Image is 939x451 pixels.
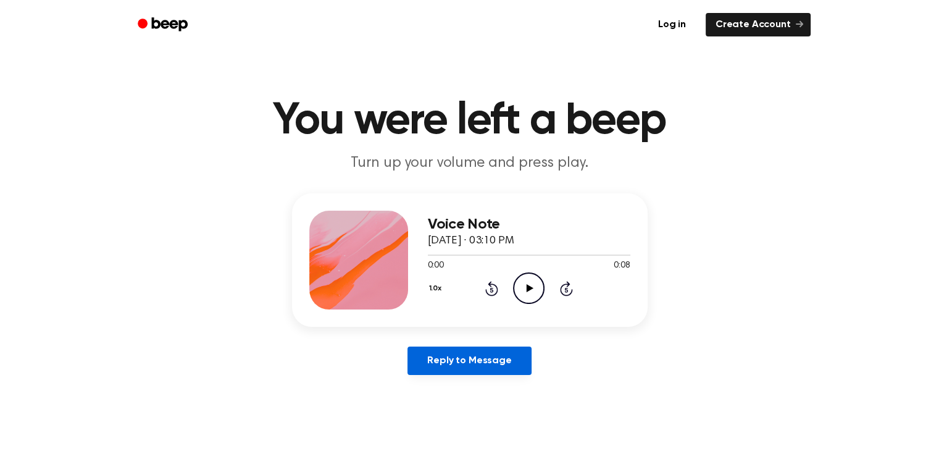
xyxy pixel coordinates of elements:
a: Beep [129,13,199,37]
span: 0:08 [614,259,630,272]
span: [DATE] · 03:10 PM [428,235,514,247]
h3: Voice Note [428,216,630,233]
p: Turn up your volume and press play. [233,153,707,174]
button: 1.0x [428,278,446,299]
a: Create Account [706,13,811,36]
a: Log in [646,11,698,39]
h1: You were left a beep [154,99,786,143]
a: Reply to Message [407,347,531,375]
span: 0:00 [428,259,444,272]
